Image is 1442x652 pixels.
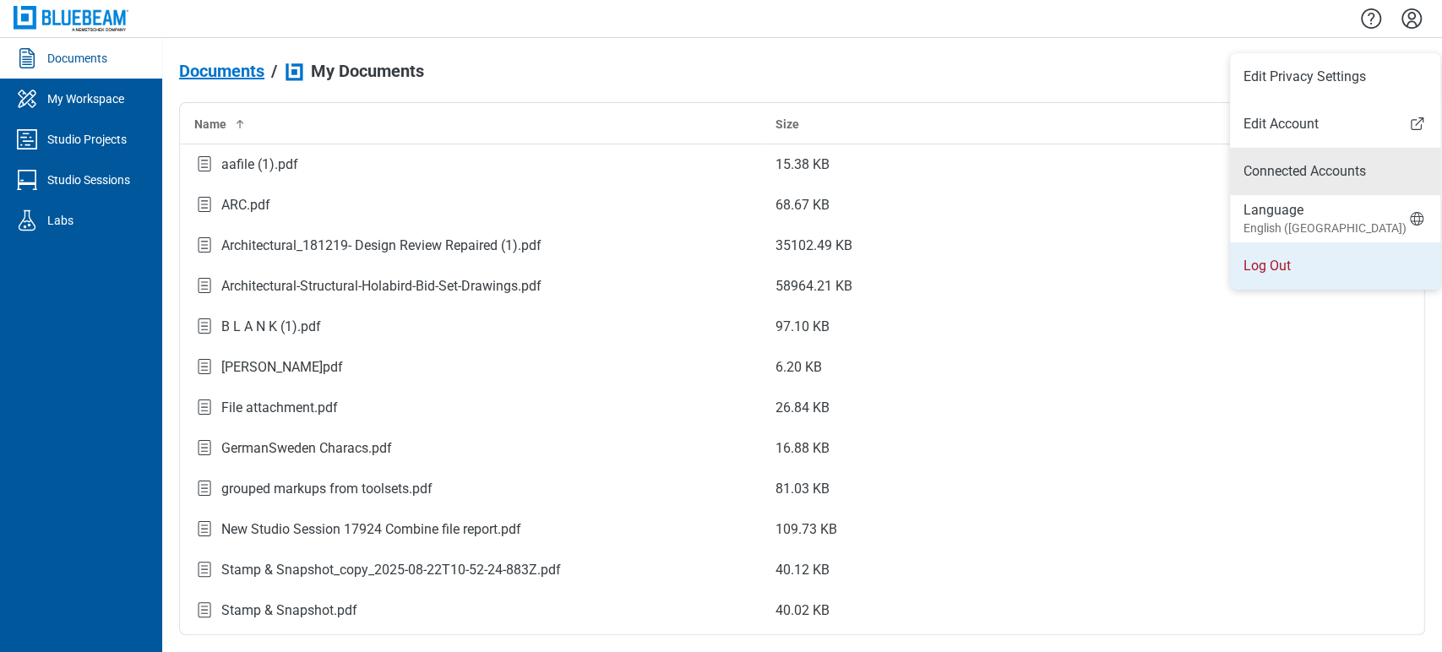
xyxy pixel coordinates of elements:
div: Language [1243,201,1407,236]
div: New Studio Session 17924 Combine file report.pdf [221,519,521,540]
div: Documents [47,50,107,67]
td: 81.03 KB [762,469,1343,509]
svg: Studio Sessions [14,166,41,193]
div: File attachment.pdf [221,398,338,418]
div: / [271,62,277,80]
td: 6.20 KB [762,347,1343,388]
div: Size [775,116,1330,133]
td: 40.02 KB [762,590,1343,631]
div: Labs [47,212,73,229]
td: 68.67 KB [762,185,1343,225]
ul: Menu [1230,53,1440,290]
div: aafile (1).pdf [221,155,298,175]
td: 26.84 KB [762,388,1343,428]
a: Connected Accounts [1243,161,1427,182]
div: Architectural-Structural-Holabird-Bid-Set-Drawings.pdf [221,276,541,296]
div: ARC.pdf [221,195,270,215]
div: Stamp & Snapshot_copy_2025-08-22T10-52-24-883Z.pdf [221,560,561,580]
div: B L A N K (1).pdf [221,317,321,337]
div: [PERSON_NAME]pdf [221,357,343,378]
svg: Documents [14,45,41,72]
svg: My Workspace [14,85,41,112]
td: 15.38 KB [762,144,1343,185]
td: 109.73 KB [762,509,1343,550]
span: Documents [179,62,264,80]
td: 16.88 KB [762,428,1343,469]
td: 58964.21 KB [762,266,1343,307]
li: Edit Privacy Settings [1230,53,1440,101]
div: GermanSweden Characs.pdf [221,438,392,459]
a: Edit Account [1230,114,1440,134]
div: Name [194,116,748,133]
button: Settings [1398,4,1425,33]
svg: Studio Projects [14,126,41,153]
div: My Workspace [47,90,124,107]
span: My Documents [311,62,424,80]
td: 97.10 KB [762,307,1343,347]
div: grouped markups from toolsets.pdf [221,479,433,499]
div: Studio Sessions [47,171,130,188]
li: Log Out [1230,242,1440,290]
div: Studio Projects [47,131,127,148]
td: 35102.49 KB [762,225,1343,266]
td: 40.12 KB [762,550,1343,590]
div: Stamp & Snapshot.pdf [221,600,357,621]
svg: Labs [14,207,41,234]
div: Architectural_181219- Design Review Repaired (1).pdf [221,236,541,256]
img: Bluebeam, Inc. [14,6,128,30]
small: English ([GEOGRAPHIC_DATA]) [1243,220,1407,236]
